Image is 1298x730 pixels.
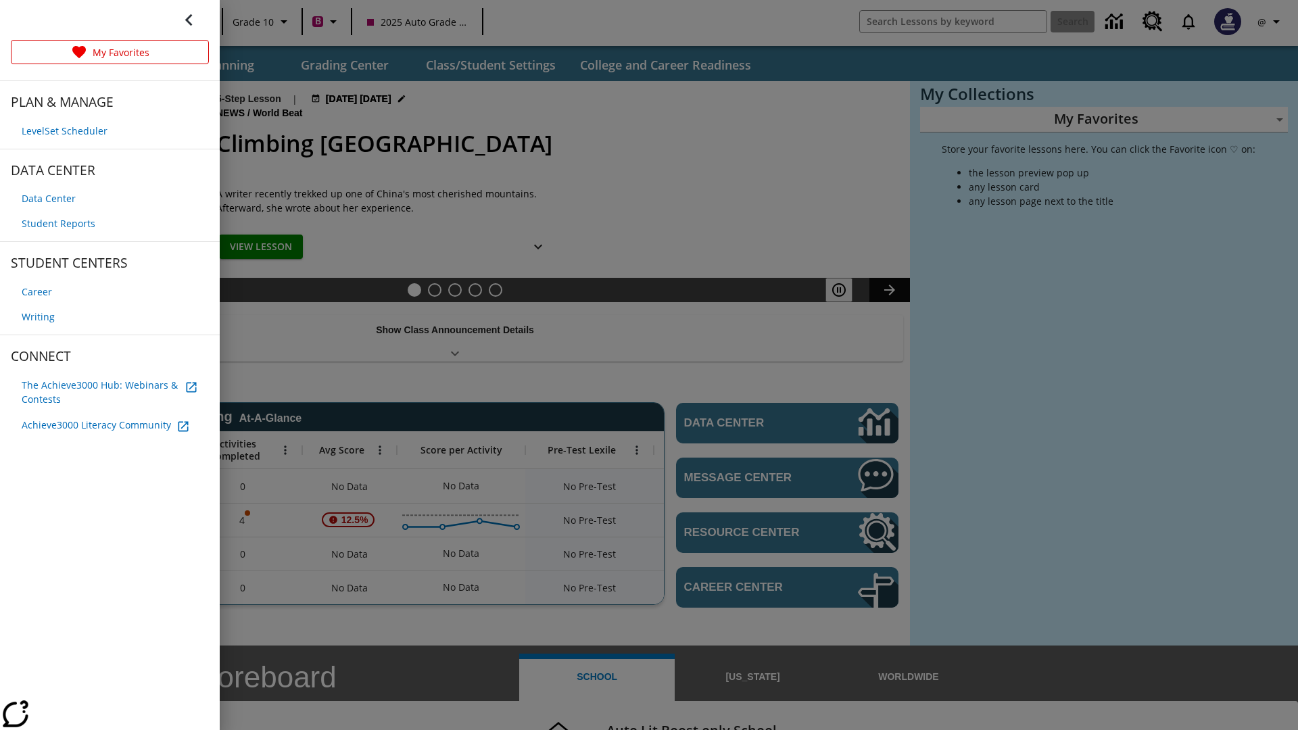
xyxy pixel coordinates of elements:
a: Writing [11,304,209,329]
span: CONNECT [11,346,209,367]
span: PLAN & MANAGE [11,92,209,113]
a: My Favorites [11,40,209,64]
a: Achieve3000 Literacy Community [11,412,209,439]
span: Student Reports [22,216,95,230]
a: LevelSet Scheduler [11,118,209,143]
a: The Achieve3000 Hub: Webinars & Contests [11,372,209,412]
span: STUDENT CENTERS [11,253,209,274]
span: The Achieve3000 Hub: Webinars & Contests [22,378,179,406]
a: Data Center [11,186,209,211]
span: Achieve3000 Literacy Community [22,418,171,432]
span: LevelSet Scheduler [22,124,107,138]
p: My Favorites [93,45,149,59]
span: DATA CENTER [11,160,209,181]
span: Writing [22,310,55,324]
span: Data Center [22,191,76,205]
a: Career [11,279,209,304]
span: Career [22,285,52,299]
a: Student Reports [11,211,209,236]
